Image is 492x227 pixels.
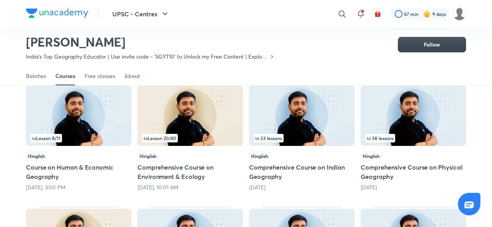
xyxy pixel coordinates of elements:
[26,184,131,191] div: Tomorrow, 3:00 PM
[423,10,431,18] img: streak
[254,134,350,142] div: infosection
[365,134,461,142] div: infosection
[26,72,46,80] div: Batches
[142,134,238,142] div: infosection
[124,72,140,80] div: About
[26,163,131,181] h5: Course on Human & Economic Geography
[367,136,394,140] span: 38 lessons
[124,67,140,85] a: About
[31,134,127,142] div: left
[84,72,115,80] div: Free classes
[138,184,243,191] div: Tomorrow, 10:01 AM
[254,134,350,142] div: left
[26,9,88,18] img: Company Logo
[84,67,115,85] a: Free classes
[254,134,350,142] div: infocontainer
[453,7,466,21] img: SAKSHI AGRAWAL
[255,136,282,140] span: 33 lessons
[365,134,461,142] div: left
[361,184,466,191] div: 1 month ago
[26,34,275,50] h2: [PERSON_NAME]
[32,136,60,140] span: Lesson 8 / 11
[249,83,354,191] div: Comprehensive Course on Indian Geography
[374,10,381,17] img: avatar
[249,152,270,160] span: Hinglish
[108,6,174,22] button: UPSC - Centres
[424,41,440,49] span: Follow
[55,67,75,85] a: Courses
[361,85,466,146] img: Thumbnail
[26,53,269,61] p: India's Top Geography Educator | Use invite code - 'SGYT10' to Unlock my Free Content | Explore t...
[138,85,243,146] img: Thumbnail
[249,85,354,146] img: Thumbnail
[31,134,127,142] div: infosection
[144,136,176,140] span: Lesson 20 / 40
[26,85,131,146] img: Thumbnail
[249,163,354,181] h5: Comprehensive Course on Indian Geography
[249,184,354,191] div: 12 days ago
[26,9,88,20] a: Company Logo
[372,8,384,20] button: avatar
[138,152,158,160] span: Hinglish
[26,83,131,191] div: Course on Human & Economic Geography
[142,134,238,142] div: left
[361,83,466,191] div: Comprehensive Course on Physical Geography
[26,152,47,160] span: Hinglish
[361,152,382,160] span: Hinglish
[398,37,466,52] button: Follow
[361,163,466,181] h5: Comprehensive Course on Physical Geography
[26,67,46,85] a: Batches
[138,83,243,191] div: Comprehensive Course on Environment & Ecology
[55,72,75,80] div: Courses
[31,134,127,142] div: infocontainer
[365,134,461,142] div: infocontainer
[138,163,243,181] h5: Comprehensive Course on Environment & Ecology
[142,134,238,142] div: infocontainer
